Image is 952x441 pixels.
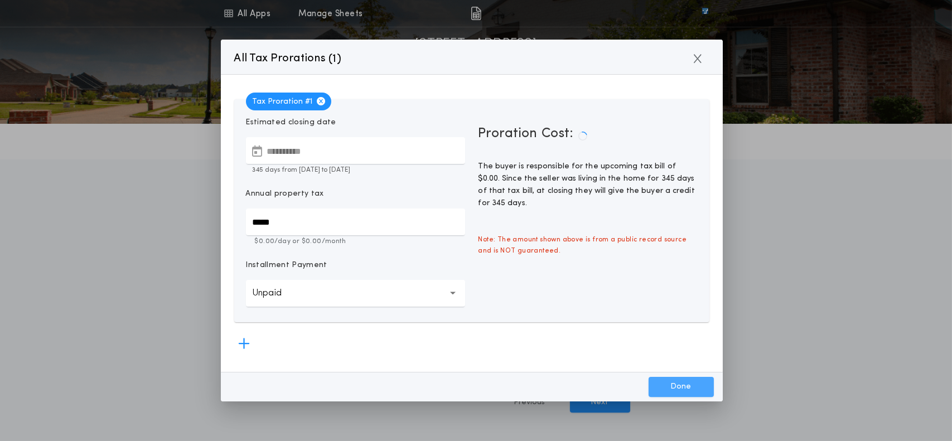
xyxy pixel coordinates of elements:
span: 1 [333,54,337,65]
p: Installment Payment [246,260,327,271]
p: Annual property tax [246,188,324,200]
span: Cost: [542,125,574,147]
span: Proration [479,125,538,147]
p: 345 days from [DATE] to [DATE] [246,165,465,175]
p: Unpaid [253,287,300,300]
button: Done [649,377,714,397]
input: Annual property tax [246,209,465,235]
span: Note: The amount shown above is from a public record source and is NOT guaranteed. [472,227,704,263]
span: Tax Proration # 1 [246,93,331,110]
p: All Tax Prorations ( ) [234,50,342,67]
span: The buyer is responsible for the upcoming tax bill of $0.00. Since the seller was living in the h... [479,162,695,207]
button: Unpaid [246,280,465,307]
p: Estimated closing date [246,117,465,128]
p: $0.00 /day or $0.00 /month [246,236,465,246]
